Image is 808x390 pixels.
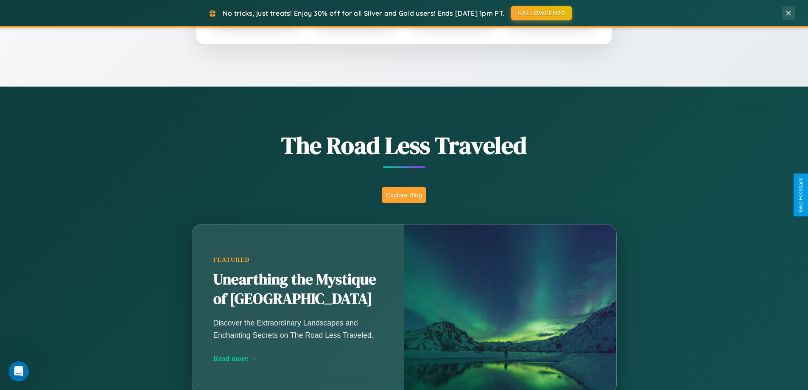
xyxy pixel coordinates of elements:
p: Discover the Extraordinary Landscapes and Enchanting Secrets on The Road Less Traveled. [213,317,383,341]
button: Explore Blog [382,187,426,203]
div: Give Feedback [798,178,804,212]
h1: The Road Less Traveled [150,129,659,162]
span: No tricks, just treats! Enjoy 30% off for all Silver and Gold users! Ends [DATE] 1pm PT. [223,9,504,17]
h2: Unearthing the Mystique of [GEOGRAPHIC_DATA] [213,270,383,309]
div: Read more → [213,354,383,363]
button: HALLOWEEN30 [511,6,572,20]
div: Featured [213,256,383,264]
iframe: Intercom live chat [8,361,29,382]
